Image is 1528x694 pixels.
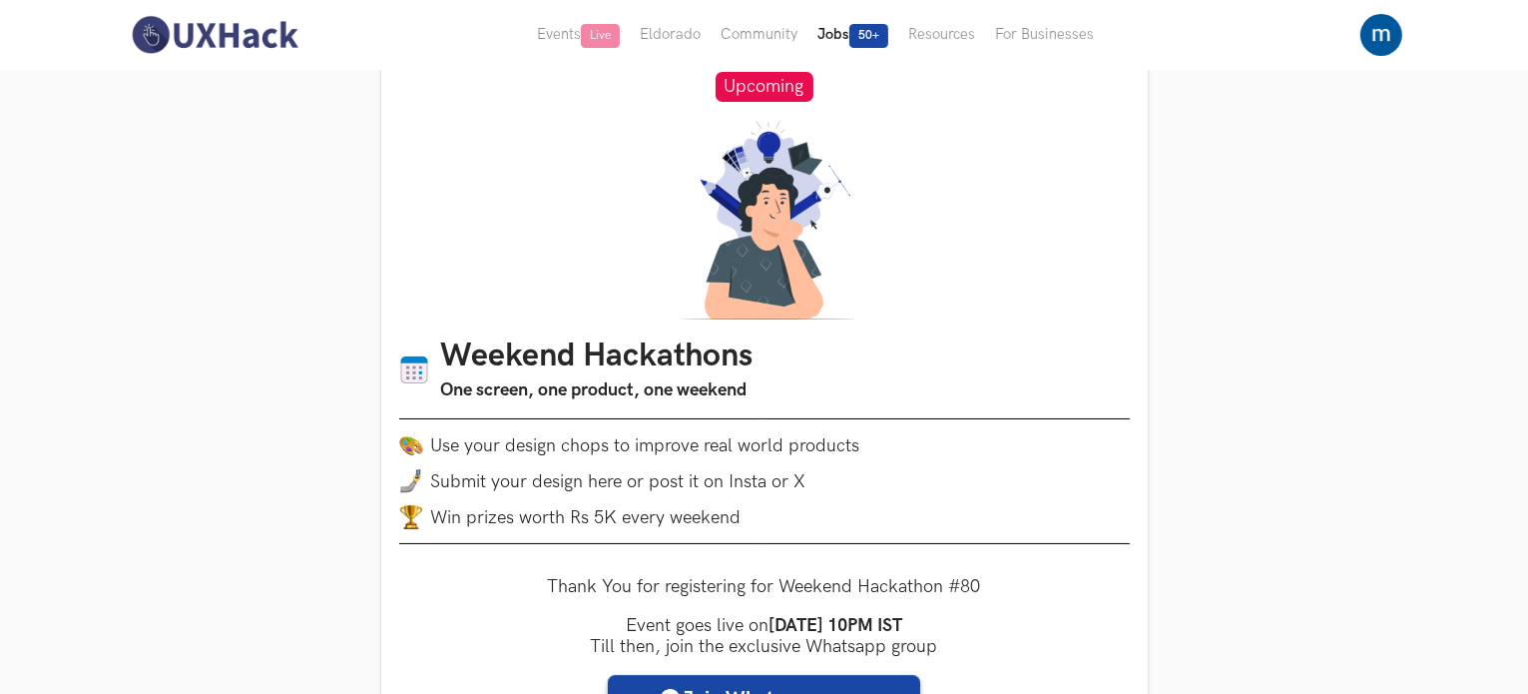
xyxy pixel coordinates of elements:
span: 50+ [849,24,888,48]
li: Use your design chops to improve real world products [399,433,1130,457]
li: Win prizes worth Rs 5K every weekend [399,505,1130,529]
img: Calendar icon [399,354,429,385]
span: Upcoming [716,72,813,102]
img: Your profile pic [1360,14,1402,56]
span: Live [581,24,620,48]
strong: [DATE] 10PM IST [768,615,902,636]
h1: Weekend Hackathons [441,338,754,376]
img: mobile-in-hand.png [399,469,423,493]
img: palette.png [399,433,423,457]
img: trophy.png [399,505,423,529]
img: UXHack-logo.png [126,14,303,56]
span: Thank You for registering for Weekend Hackathon #80 [548,576,981,597]
span: Event goes live on Till then, join the exclusive Whatsapp group [591,615,938,657]
span: Submit your design here or post it on Insta or X [431,471,806,492]
img: A designer thinking [669,120,860,320]
h3: One screen, one product, one weekend [441,376,754,404]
